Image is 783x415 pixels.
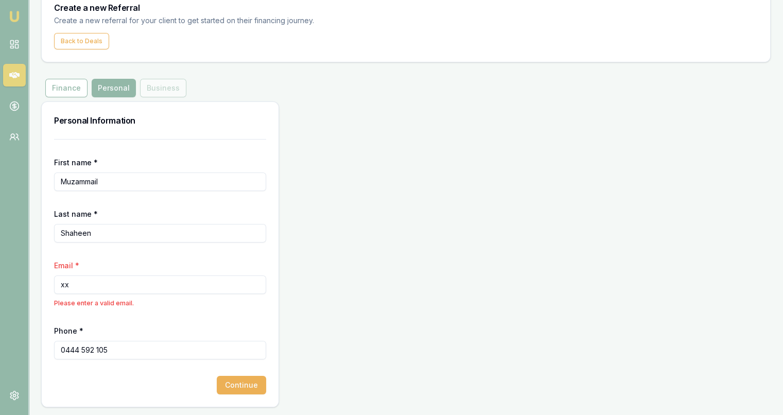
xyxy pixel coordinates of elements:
[92,79,136,97] button: Personal
[54,33,109,49] button: Back to Deals
[54,261,79,270] label: Email *
[54,326,83,335] label: Phone *
[54,15,318,27] p: Create a new referral for your client to get started on their financing journey.
[54,4,758,12] h3: Create a new Referral
[45,79,88,97] button: Finance
[217,376,266,394] button: Continue
[54,114,266,127] h3: Personal Information
[8,10,21,23] img: emu-icon-u.png
[54,158,98,167] label: First name *
[54,298,266,308] p: Please enter a valid email.
[54,210,98,218] label: Last name *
